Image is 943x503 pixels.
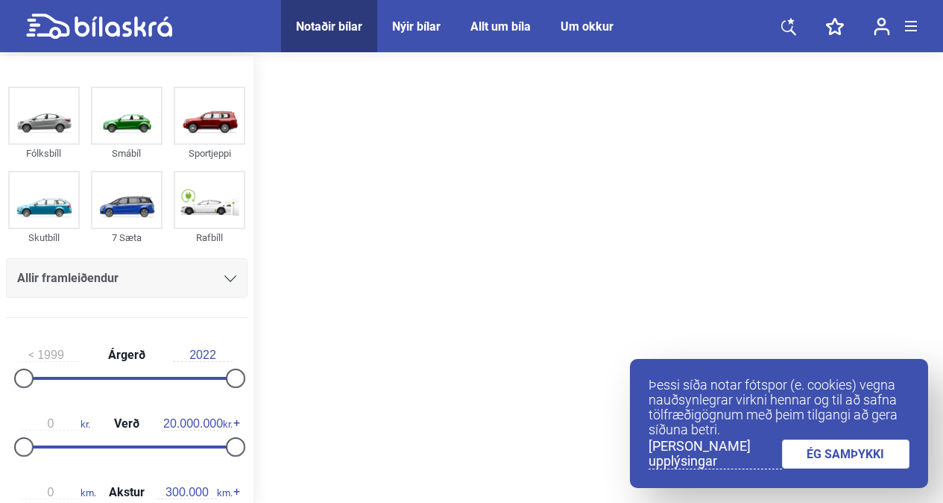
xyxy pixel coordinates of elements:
[392,19,441,34] a: Nýir bílar
[91,145,163,162] div: Smábíl
[105,487,148,499] span: Akstur
[110,418,143,430] span: Verð
[104,349,149,361] span: Árgerð
[157,486,233,499] span: km.
[561,19,614,34] a: Um okkur
[782,440,910,469] a: ÉG SAMÞYKKI
[174,145,245,162] div: Sportjeppi
[21,486,96,499] span: km.
[17,268,119,289] span: Allir framleiðendur
[163,417,233,431] span: kr.
[8,145,80,162] div: Fólksbíll
[8,229,80,246] div: Skutbíll
[296,19,362,34] a: Notaðir bílar
[649,378,909,437] p: Þessi síða notar fótspor (e. cookies) vegna nauðsynlegrar virkni hennar og til að safna tölfræðig...
[21,417,90,431] span: kr.
[874,17,890,36] img: user-login.svg
[649,439,782,469] a: [PERSON_NAME] upplýsingar
[174,229,245,246] div: Rafbíll
[91,229,163,246] div: 7 Sæta
[470,19,531,34] a: Allt um bíla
